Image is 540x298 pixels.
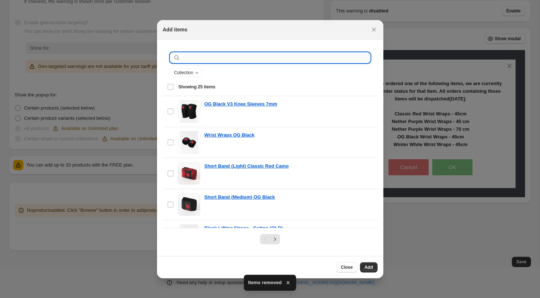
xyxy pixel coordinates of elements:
[204,100,277,108] a: OG Black V3 Knee Sleeves 7mm
[341,264,353,270] span: Close
[179,84,215,90] span: Showing 25 items
[178,194,200,215] img: Short Band (Medium) OG Black
[204,225,283,232] a: Black Lifting Straps - Cotton (OLD)
[171,69,202,77] button: Collection
[174,70,194,76] span: Collection
[178,163,200,184] img: Short Band (Light) Classic Red Camo
[336,262,357,272] button: Close
[204,194,275,201] a: Short Band (Medium) OG Black
[369,24,379,35] button: Close
[204,131,255,139] a: Wrist Wraps OG Black
[204,163,289,170] a: Short Band (Light) Classic Red Camo
[260,234,280,244] nav: Pagination
[270,234,280,244] button: Next
[163,26,188,33] h2: Add items
[364,264,373,270] span: Add
[248,279,282,286] span: Items removed
[360,262,377,272] button: Add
